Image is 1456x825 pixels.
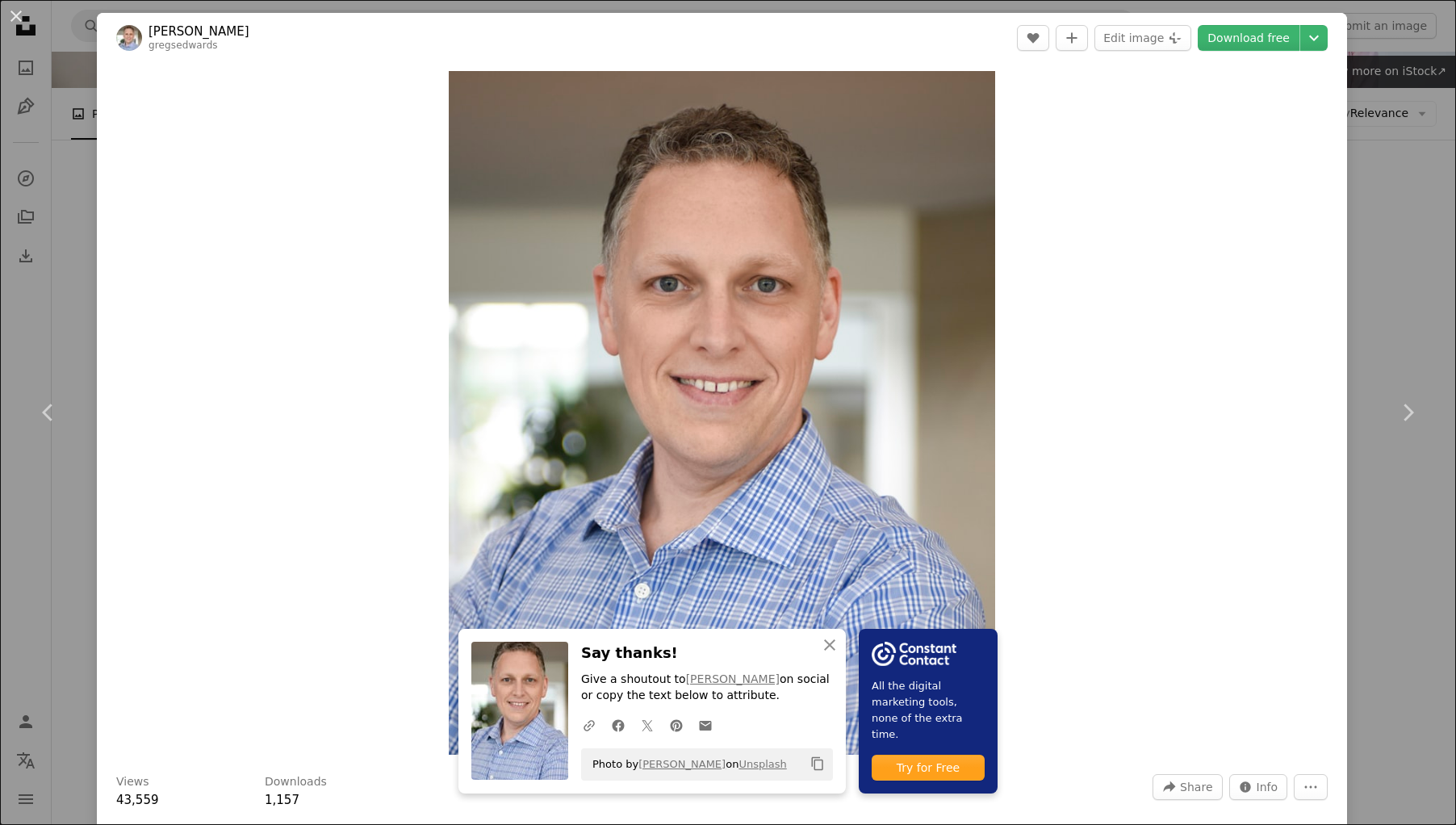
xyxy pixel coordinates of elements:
[265,774,327,790] h3: Downloads
[1017,25,1049,51] button: Like
[1153,774,1222,800] button: Share this image
[1300,25,1328,51] button: Choose download size
[638,757,726,769] a: [PERSON_NAME]
[872,677,985,742] span: All the digital marketing tools, none of the extra time.
[116,774,149,790] h3: Views
[149,23,249,40] a: [PERSON_NAME]
[633,709,662,741] a: Share on Twitter
[1229,774,1288,800] button: Stats about this image
[1294,774,1328,800] button: More Actions
[449,71,996,755] img: a man in a blue shirt smiling at the camera
[1257,775,1278,799] span: Info
[686,672,780,685] a: [PERSON_NAME]
[116,793,159,807] span: 43,559
[872,754,985,780] div: Try for Free
[738,757,786,769] a: Unsplash
[1180,775,1212,799] span: Share
[581,672,833,704] p: Give a shoutout to on social or copy the text below to attribute.
[604,709,633,741] a: Share on Facebook
[581,642,833,665] h3: Say thanks!
[116,25,142,51] img: Go to Greg Edwards's profile
[1094,25,1191,51] button: Edit image
[265,793,299,807] span: 1,157
[1198,25,1299,51] a: Download free
[662,709,691,741] a: Share on Pinterest
[449,71,996,755] button: Zoom in on this image
[859,629,998,793] a: All the digital marketing tools, none of the extra time.Try for Free
[691,709,720,741] a: Share over email
[1056,25,1088,51] button: Add to Collection
[872,642,956,666] img: file-1754318165549-24bf788d5b37
[804,750,831,777] button: Copy to clipboard
[1359,335,1456,490] a: Next
[584,751,787,777] span: Photo by on
[149,40,218,51] a: gregsedwards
